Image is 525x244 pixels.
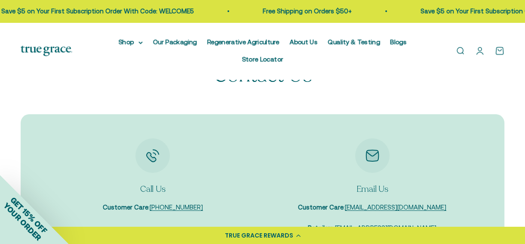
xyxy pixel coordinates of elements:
a: Quality & Testing [328,38,380,46]
p: : [103,202,203,213]
a: About Us [290,38,318,46]
a: Regenerative Agriculture [207,38,279,46]
strong: Retailers [308,224,334,231]
span: YOUR ORDER [2,201,43,242]
a: [EMAIL_ADDRESS][DOMAIN_NAME] [335,224,436,231]
div: TRUE GRACE REWARDS [225,231,293,240]
div: Item 2 of 2 [268,138,477,233]
p: : [298,202,446,213]
a: Store Locator [242,56,283,63]
strong: Customer Care [103,203,148,211]
a: Our Packaging [153,38,197,46]
a: [EMAIL_ADDRESS][DOMAIN_NAME] [345,203,446,211]
div: Item 1 of 2 [48,138,258,213]
p: : [298,223,446,233]
p: Email Us [298,183,446,195]
a: Blogs [390,38,407,46]
a: [PHONE_NUMBER] [150,203,203,211]
p: Call Us [103,183,203,195]
p: Contact Us [213,64,312,87]
span: GET 15% OFF [9,195,49,235]
strong: Customer Care [298,203,344,211]
summary: Shop [119,37,143,47]
a: Free Shipping on Orders $50+ [194,7,283,15]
